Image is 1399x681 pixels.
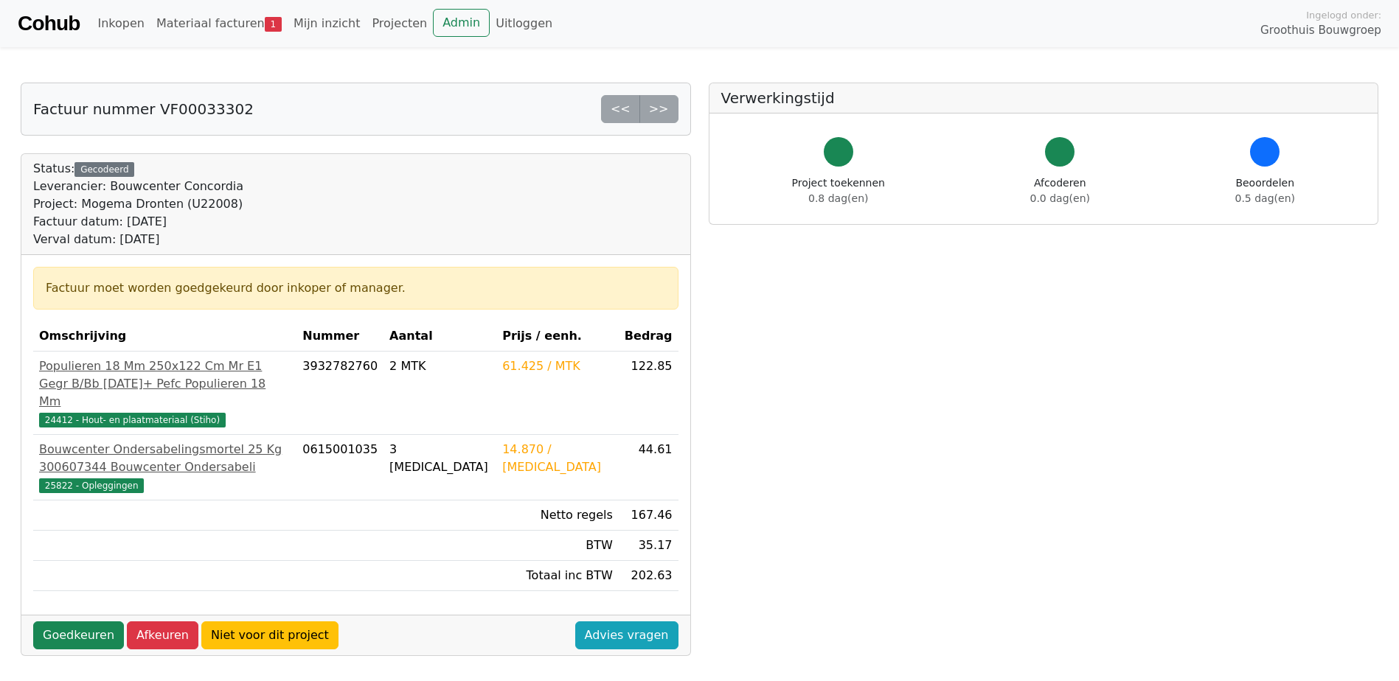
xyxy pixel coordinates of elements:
[33,160,243,248] div: Status:
[1030,175,1090,206] div: Afcoderen
[366,9,433,38] a: Projecten
[792,175,885,206] div: Project toekennen
[33,195,243,213] div: Project: Mogema Dronten (U22008)
[127,621,198,649] a: Afkeuren
[1235,175,1295,206] div: Beoordelen
[721,89,1367,107] h5: Verwerkingstijd
[619,500,678,531] td: 167.46
[265,17,282,32] span: 1
[296,352,383,435] td: 3932782760
[1306,8,1381,22] span: Ingelogd onder:
[502,441,613,476] div: 14.870 / [MEDICAL_DATA]
[296,321,383,352] th: Nummer
[619,561,678,591] td: 202.63
[1260,22,1381,39] span: Groothuis Bouwgroep
[39,441,291,494] a: Bouwcenter Ondersabelingsmortel 25 Kg 300607344 Bouwcenter Ondersabeli25822 - Opleggingen
[296,435,383,500] td: 0615001035
[33,621,124,649] a: Goedkeuren
[18,6,80,41] a: Cohub
[39,413,226,427] span: 24412 - Hout- en plaatmateriaal (Stiho)
[1235,192,1295,204] span: 0.5 dag(en)
[490,9,558,38] a: Uitloggen
[389,441,490,476] div: 3 [MEDICAL_DATA]
[496,531,619,561] td: BTW
[288,9,367,38] a: Mijn inzicht
[496,500,619,531] td: Netto regels
[201,621,339,649] a: Niet voor dit project
[619,321,678,352] th: Bedrag
[46,279,666,297] div: Factuur moet worden goedgekeurd door inkoper of manager.
[33,100,254,118] h5: Factuur nummer VF00033302
[39,441,291,476] div: Bouwcenter Ondersabelingsmortel 25 Kg 300607344 Bouwcenter Ondersabeli
[33,178,243,195] div: Leverancier: Bouwcenter Concordia
[433,9,490,37] a: Admin
[74,162,134,177] div: Gecodeerd
[33,231,243,248] div: Verval datum: [DATE]
[619,352,678,435] td: 122.85
[39,357,291,428] a: Populieren 18 Mm 250x122 Cm Mr E1 Gegr B/Bb [DATE]+ Pefc Populieren 18 Mm24412 - Hout- en plaatma...
[389,357,490,375] div: 2 MTK
[619,435,678,500] td: 44.61
[383,321,496,352] th: Aantal
[39,478,144,493] span: 25822 - Opleggingen
[33,213,243,231] div: Factuur datum: [DATE]
[619,531,678,561] td: 35.17
[502,357,613,375] div: 61.425 / MTK
[808,192,868,204] span: 0.8 dag(en)
[1030,192,1090,204] span: 0.0 dag(en)
[575,621,678,649] a: Advies vragen
[91,9,150,38] a: Inkopen
[496,561,619,591] td: Totaal inc BTW
[39,357,291,411] div: Populieren 18 Mm 250x122 Cm Mr E1 Gegr B/Bb [DATE]+ Pefc Populieren 18 Mm
[33,321,296,352] th: Omschrijving
[150,9,288,38] a: Materiaal facturen1
[496,321,619,352] th: Prijs / eenh.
